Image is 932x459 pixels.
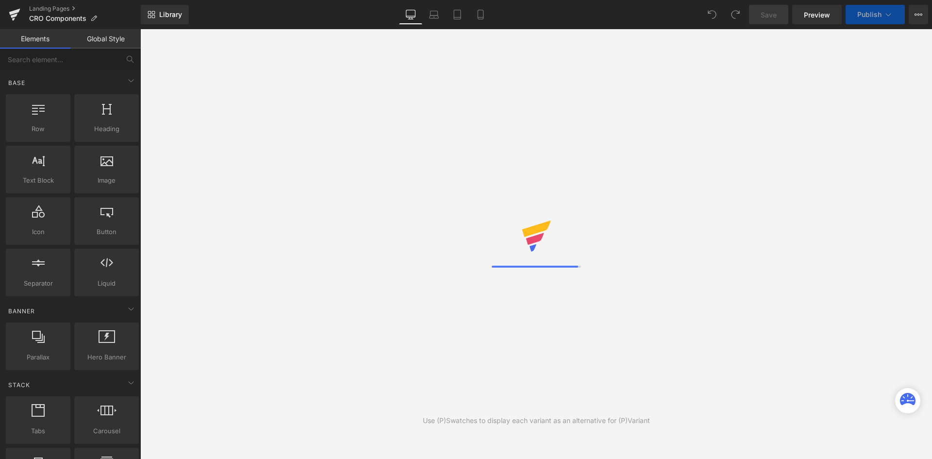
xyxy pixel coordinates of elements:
span: Icon [9,227,67,237]
div: Use (P)Swatches to display each variant as an alternative for (P)Variant [423,415,650,426]
span: CRO Components [29,15,86,22]
span: Separator [9,278,67,289]
button: Redo [726,5,745,24]
span: Row [9,124,67,134]
span: Base [7,78,26,87]
span: Library [159,10,182,19]
span: Tabs [9,426,67,436]
a: New Library [141,5,189,24]
span: Publish [857,11,882,18]
a: Laptop [422,5,446,24]
span: Carousel [77,426,136,436]
button: Publish [846,5,905,24]
span: Banner [7,306,36,316]
span: Image [77,175,136,186]
a: Tablet [446,5,469,24]
button: Undo [702,5,722,24]
span: Preview [804,10,830,20]
a: Landing Pages [29,5,141,13]
span: Stack [7,380,31,390]
button: More [909,5,928,24]
span: Heading [77,124,136,134]
a: Mobile [469,5,492,24]
a: Global Style [70,29,141,49]
span: Save [761,10,777,20]
span: Parallax [9,352,67,362]
a: Desktop [399,5,422,24]
span: Text Block [9,175,67,186]
a: Preview [792,5,842,24]
span: Button [77,227,136,237]
span: Hero Banner [77,352,136,362]
span: Liquid [77,278,136,289]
